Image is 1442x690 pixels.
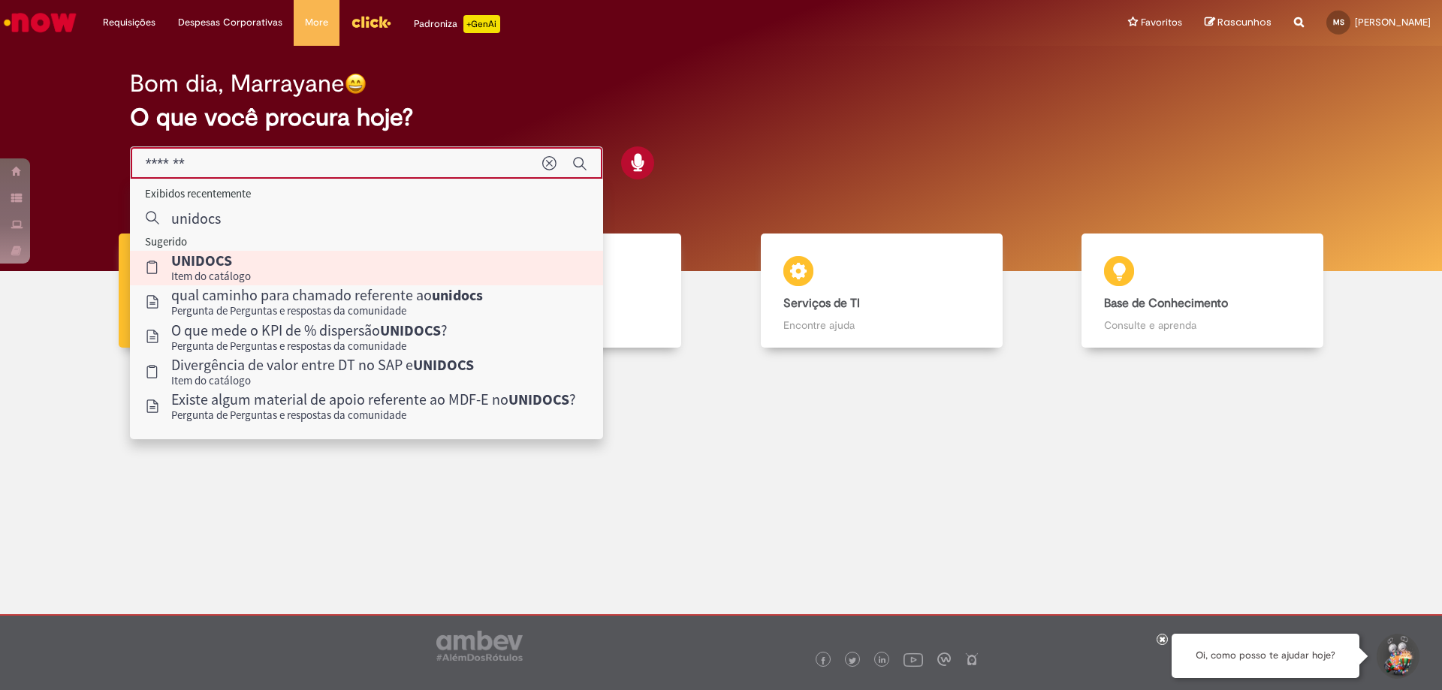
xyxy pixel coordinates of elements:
[2,8,79,38] img: ServiceNow
[1104,318,1301,333] p: Consulte e aprenda
[103,15,155,30] span: Requisições
[1333,17,1344,27] span: MS
[1217,15,1272,29] span: Rascunhos
[1172,634,1359,678] div: Oi, como posso te ajudar hoje?
[937,652,951,666] img: logo_footer_workplace.png
[819,657,827,664] img: logo_footer_facebook.png
[130,104,1313,131] h2: O que você procura hoje?
[305,15,328,30] span: More
[1355,16,1431,29] span: [PERSON_NAME]
[849,657,856,664] img: logo_footer_twitter.png
[783,318,980,333] p: Encontre ajuda
[965,652,979,666] img: logo_footer_naosei.png
[463,15,500,33] p: +GenAi
[351,11,391,33] img: click_logo_yellow_360x200.png
[879,656,886,665] img: logo_footer_linkedin.png
[721,234,1042,348] a: Serviços de TI Encontre ajuda
[1374,634,1419,679] button: Iniciar Conversa de Suporte
[130,71,345,97] h2: Bom dia, Marrayane
[79,234,400,348] a: Tirar dúvidas Tirar dúvidas com Lupi Assist e Gen Ai
[1042,234,1364,348] a: Base de Conhecimento Consulte e aprenda
[1141,15,1182,30] span: Favoritos
[345,73,367,95] img: happy-face.png
[436,631,523,661] img: logo_footer_ambev_rotulo_gray.png
[1205,16,1272,30] a: Rascunhos
[178,15,282,30] span: Despesas Corporativas
[414,15,500,33] div: Padroniza
[1104,296,1228,311] b: Base de Conhecimento
[904,649,923,669] img: logo_footer_youtube.png
[783,296,860,311] b: Serviços de TI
